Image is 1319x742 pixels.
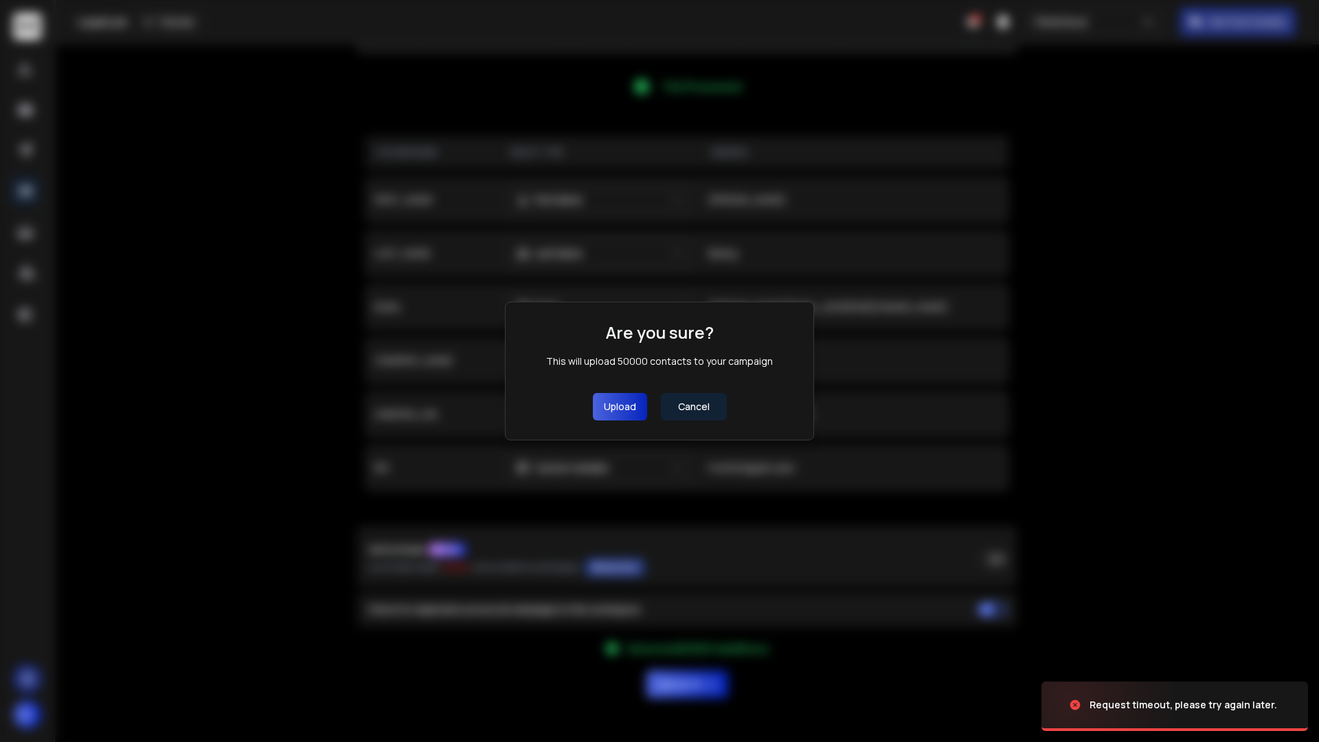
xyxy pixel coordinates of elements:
[661,393,727,420] button: Cancel
[1041,668,1179,742] img: image
[1090,698,1277,712] div: Request timeout, please try again later.
[593,393,647,420] button: Upload
[546,355,773,368] div: This will upload 50000 contacts to your campaign
[606,322,714,344] h1: Are you sure?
